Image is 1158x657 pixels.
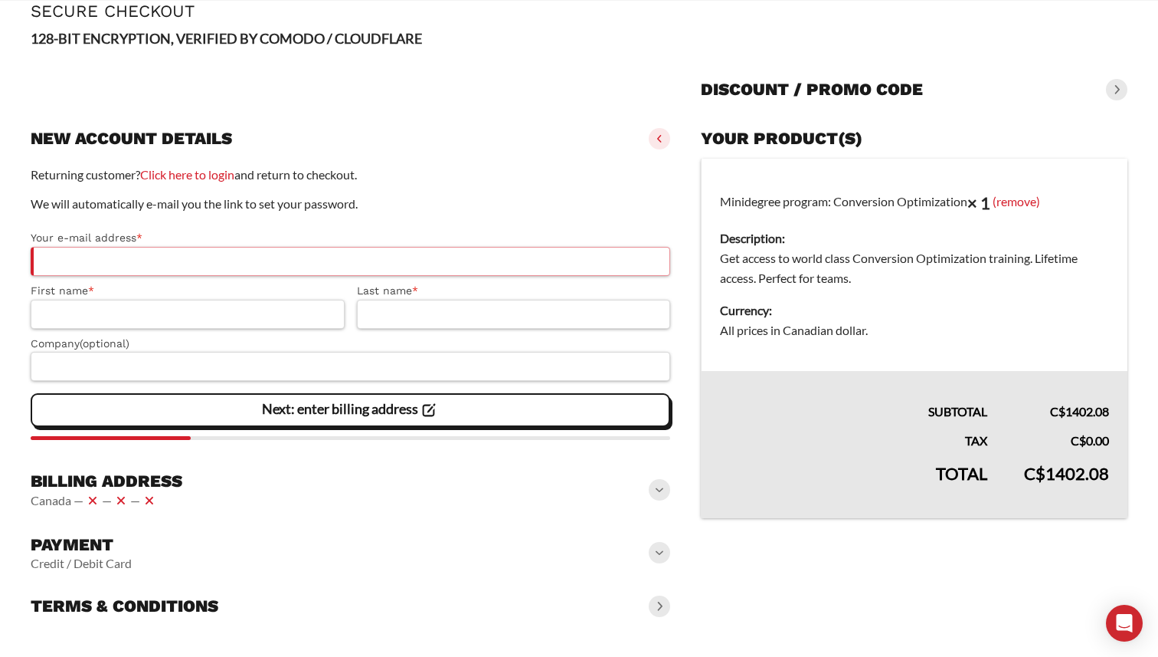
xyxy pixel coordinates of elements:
[31,596,218,617] h3: Terms & conditions
[702,159,1127,372] td: Minidegree program: Conversion Optimization
[1071,433,1086,448] span: C$
[31,534,132,556] h3: Payment
[31,194,670,214] p: We will automatically e-mail you the link to set your password.
[31,282,345,300] label: First name
[1071,433,1109,448] bdi: 0.00
[702,371,1006,422] th: Subtotal
[993,193,1040,208] a: (remove)
[31,335,670,353] label: Company
[720,228,1109,248] dt: Description:
[720,301,1109,320] dt: Currency:
[80,337,129,350] span: (optional)
[31,491,182,510] vaadin-horizontal-layout: Canada — — —
[1106,605,1143,642] div: Open Intercom Messenger
[31,393,670,427] vaadin-button: Next: enter billing address
[31,128,232,149] h3: New account details
[31,165,670,185] p: Returning customer? and return to checkout.
[720,248,1109,288] dd: Get access to world class Conversion Optimization training. Lifetime access. Perfect for teams.
[140,167,234,182] a: Click here to login
[357,282,671,300] label: Last name
[967,192,990,213] strong: × 1
[31,2,1127,21] h1: Secure Checkout
[702,451,1006,518] th: Total
[720,320,1109,340] dd: All prices in Canadian dollar.
[1024,463,1045,484] span: C$
[1050,404,1065,419] span: C$
[31,30,422,47] strong: 128-BIT ENCRYPTION, VERIFIED BY COMODO / CLOUDFLARE
[701,79,923,100] h3: Discount / promo code
[31,556,132,571] vaadin-horizontal-layout: Credit / Debit Card
[1024,463,1109,484] bdi: 1402.08
[31,471,182,492] h3: Billing address
[702,422,1006,451] th: Tax
[31,229,670,247] label: Your e-mail address
[1050,404,1109,419] bdi: 1402.08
